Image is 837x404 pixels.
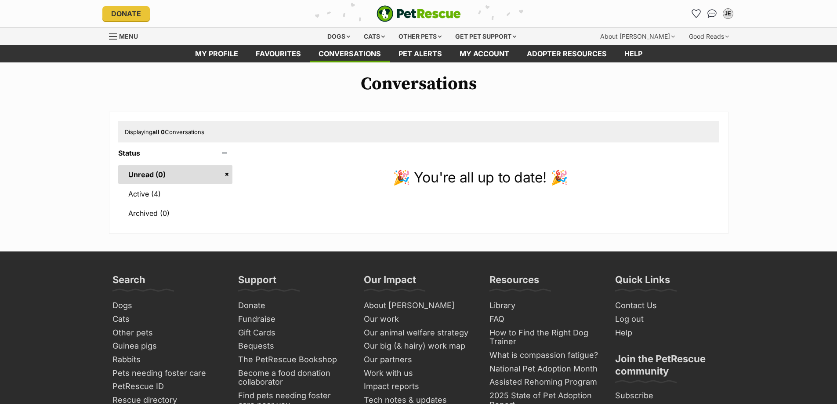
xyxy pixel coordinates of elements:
[152,128,165,135] strong: all 0
[612,313,728,326] a: Log out
[518,45,616,62] a: Adopter resources
[721,7,735,21] button: My account
[486,326,603,349] a: How to Find the Right Dog Trainer
[235,299,351,313] a: Donate
[247,45,310,62] a: Favourites
[486,349,603,362] a: What is compassion fatigue?
[616,45,651,62] a: Help
[486,362,603,376] a: National Pet Adoption Month
[689,7,735,21] ul: Account quick links
[118,204,233,222] a: Archived (0)
[449,28,522,45] div: Get pet support
[615,273,670,291] h3: Quick Links
[707,9,717,18] img: chat-41dd97257d64d25036548639549fe6c8038ab92f7586957e7f3b1b290dea8141.svg
[235,353,351,367] a: The PetRescue Bookshop
[392,28,448,45] div: Other pets
[615,353,725,382] h3: Join the PetRescue community
[102,6,150,21] a: Donate
[109,326,226,340] a: Other pets
[235,326,351,340] a: Gift Cards
[364,273,416,291] h3: Our Impact
[109,367,226,380] a: Pets needing foster care
[358,28,391,45] div: Cats
[360,380,477,393] a: Impact reports
[377,5,461,22] img: logo-e224e6f780fb5917bec1dbf3a21bbac754714ae5b6737aabdf751b685950b380.svg
[360,313,477,326] a: Our work
[390,45,451,62] a: Pet alerts
[489,273,539,291] h3: Resources
[186,45,247,62] a: My profile
[486,313,603,326] a: FAQ
[486,375,603,389] a: Assisted Rehoming Program
[109,380,226,393] a: PetRescue ID
[360,353,477,367] a: Our partners
[118,149,233,157] header: Status
[235,367,351,389] a: Become a food donation collaborator
[321,28,356,45] div: Dogs
[377,5,461,22] a: PetRescue
[683,28,735,45] div: Good Reads
[109,339,226,353] a: Guinea pigs
[486,299,603,313] a: Library
[241,167,719,188] p: 🎉 You're all up to date! 🎉
[109,313,226,326] a: Cats
[235,313,351,326] a: Fundraise
[360,339,477,353] a: Our big (& hairy) work map
[238,273,276,291] h3: Support
[612,299,728,313] a: Contact Us
[360,367,477,380] a: Work with us
[451,45,518,62] a: My account
[118,165,233,184] a: Unread (0)
[705,7,719,21] a: Conversations
[109,28,144,44] a: Menu
[235,339,351,353] a: Bequests
[109,299,226,313] a: Dogs
[118,185,233,203] a: Active (4)
[119,33,138,40] span: Menu
[594,28,681,45] div: About [PERSON_NAME]
[109,353,226,367] a: Rabbits
[125,128,204,135] span: Displaying Conversations
[112,273,145,291] h3: Search
[689,7,703,21] a: Favourites
[360,326,477,340] a: Our animal welfare strategy
[310,45,390,62] a: conversations
[612,389,728,403] a: Subscribe
[360,299,477,313] a: About [PERSON_NAME]
[612,326,728,340] a: Help
[724,9,732,18] div: JE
